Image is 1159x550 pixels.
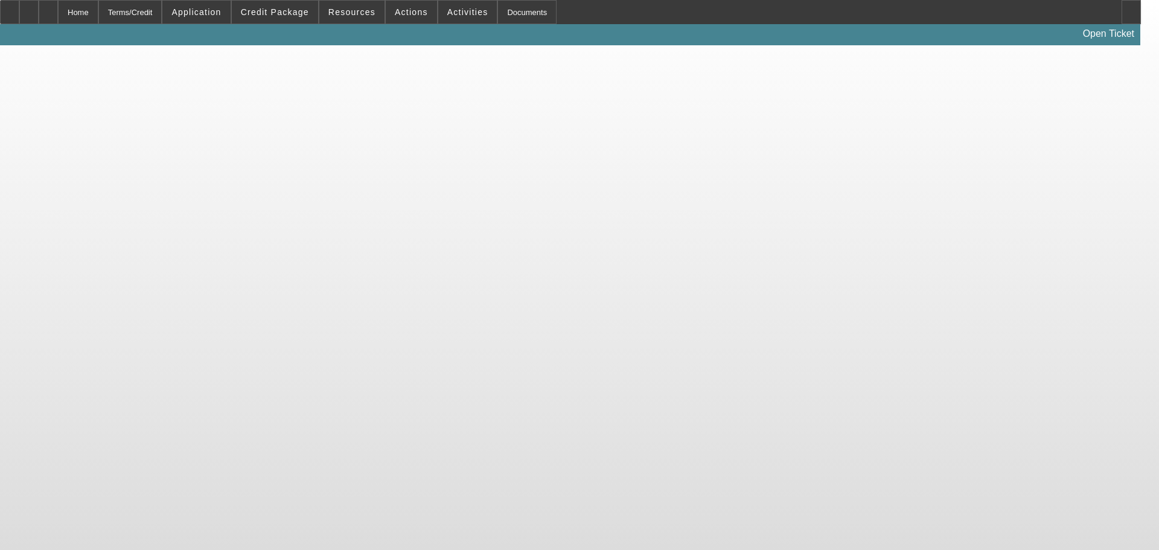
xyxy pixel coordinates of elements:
button: Credit Package [232,1,318,24]
span: Credit Package [241,7,309,17]
span: Actions [395,7,428,17]
a: Open Ticket [1078,24,1139,44]
button: Application [162,1,230,24]
span: Resources [328,7,375,17]
span: Application [171,7,221,17]
button: Resources [319,1,385,24]
button: Actions [386,1,437,24]
span: Activities [447,7,488,17]
button: Activities [438,1,497,24]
